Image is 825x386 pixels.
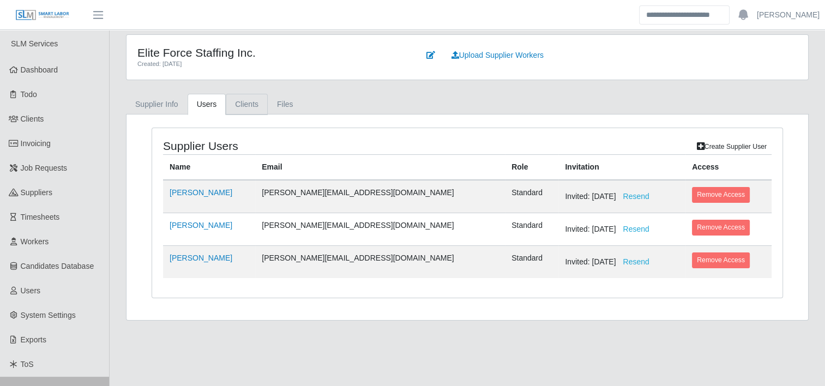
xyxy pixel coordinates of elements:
td: [PERSON_NAME][EMAIL_ADDRESS][DOMAIN_NAME] [255,213,505,246]
a: Supplier Info [126,94,188,115]
span: Exports [21,335,46,344]
a: [PERSON_NAME] [170,221,232,230]
h4: Elite Force Staffing Inc. [137,46,403,59]
td: Standard [505,180,558,213]
h4: Supplier Users [163,139,407,153]
a: [PERSON_NAME] [757,9,820,21]
th: Email [255,155,505,180]
button: Remove Access [692,252,750,268]
span: Todo [21,90,37,99]
span: Invited: [DATE] [565,192,656,201]
a: Create Supplier User [692,139,772,154]
span: Invoicing [21,139,51,148]
span: Invited: [DATE] [565,225,656,233]
th: Access [685,155,772,180]
span: Workers [21,237,49,246]
th: Name [163,155,255,180]
td: Standard [505,246,558,279]
span: Clients [21,114,44,123]
button: Resend [616,220,656,239]
span: SLM Services [11,39,58,48]
span: Candidates Database [21,262,94,270]
span: Invited: [DATE] [565,257,656,266]
th: Invitation [558,155,685,180]
img: SLM Logo [15,9,70,21]
button: Remove Access [692,187,750,202]
span: Dashboard [21,65,58,74]
a: Upload Supplier Workers [444,46,551,65]
span: Users [21,286,41,295]
td: [PERSON_NAME][EMAIL_ADDRESS][DOMAIN_NAME] [255,180,505,213]
a: [PERSON_NAME] [170,254,232,262]
div: Created: [DATE] [137,59,403,69]
td: [PERSON_NAME][EMAIL_ADDRESS][DOMAIN_NAME] [255,246,505,279]
span: System Settings [21,311,76,319]
a: Clients [226,94,268,115]
span: Suppliers [21,188,52,197]
td: Standard [505,213,558,246]
span: ToS [21,360,34,369]
button: Resend [616,187,656,206]
input: Search [639,5,730,25]
span: Timesheets [21,213,60,221]
a: Files [268,94,303,115]
a: [PERSON_NAME] [170,188,232,197]
button: Remove Access [692,220,750,235]
button: Resend [616,252,656,272]
th: Role [505,155,558,180]
span: Job Requests [21,164,68,172]
a: Users [188,94,226,115]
